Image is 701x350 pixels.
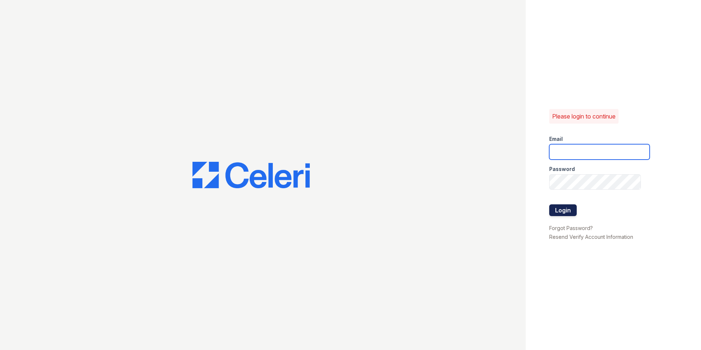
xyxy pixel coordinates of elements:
[549,234,633,240] a: Resend Verify Account Information
[552,112,616,121] p: Please login to continue
[549,135,563,143] label: Email
[192,162,310,188] img: CE_Logo_Blue-a8612792a0a2168367f1c8372b55b34899dd931a85d93a1a3d3e32e68fde9ad4.png
[549,225,593,231] a: Forgot Password?
[549,165,575,173] label: Password
[549,204,577,216] button: Login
